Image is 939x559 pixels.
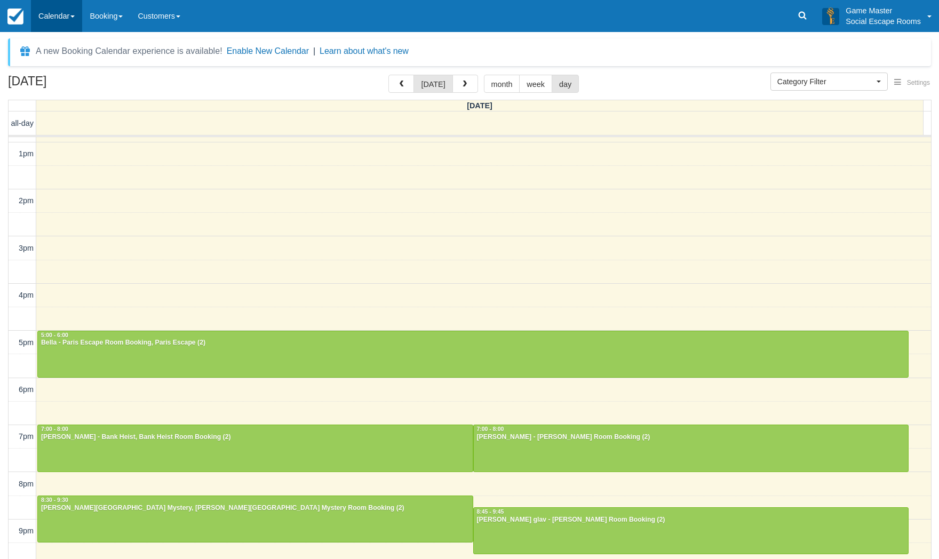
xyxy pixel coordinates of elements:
[467,101,492,110] span: [DATE]
[7,9,23,25] img: checkfront-main-nav-mini-logo.png
[8,75,143,94] h2: [DATE]
[41,426,68,432] span: 7:00 - 8:00
[41,433,470,442] div: [PERSON_NAME] - Bank Heist, Bank Heist Room Booking (2)
[11,119,34,127] span: all-day
[227,46,309,57] button: Enable New Calendar
[476,433,906,442] div: [PERSON_NAME] - [PERSON_NAME] Room Booking (2)
[19,291,34,299] span: 4pm
[770,73,888,91] button: Category Filter
[888,75,936,91] button: Settings
[476,516,906,524] div: [PERSON_NAME] glav - [PERSON_NAME] Room Booking (2)
[519,75,552,93] button: week
[846,5,921,16] p: Game Master
[477,426,504,432] span: 7:00 - 8:00
[777,76,874,87] span: Category Filter
[41,497,68,503] span: 8:30 - 9:30
[41,504,470,513] div: [PERSON_NAME][GEOGRAPHIC_DATA] Mystery, [PERSON_NAME][GEOGRAPHIC_DATA] Mystery Room Booking (2)
[41,332,68,338] span: 5:00 - 6:00
[413,75,452,93] button: [DATE]
[41,339,905,347] div: Bella - Paris Escape Room Booking, Paris Escape (2)
[19,196,34,205] span: 2pm
[313,46,315,55] span: |
[19,480,34,488] span: 8pm
[477,509,504,515] span: 8:45 - 9:45
[822,7,839,25] img: A3
[19,432,34,441] span: 7pm
[846,16,921,27] p: Social Escape Rooms
[19,149,34,158] span: 1pm
[19,526,34,535] span: 9pm
[37,331,909,378] a: 5:00 - 6:00Bella - Paris Escape Room Booking, Paris Escape (2)
[552,75,579,93] button: day
[473,507,909,554] a: 8:45 - 9:45[PERSON_NAME] glav - [PERSON_NAME] Room Booking (2)
[37,496,473,542] a: 8:30 - 9:30[PERSON_NAME][GEOGRAPHIC_DATA] Mystery, [PERSON_NAME][GEOGRAPHIC_DATA] Mystery Room Bo...
[484,75,520,93] button: month
[473,425,909,472] a: 7:00 - 8:00[PERSON_NAME] - [PERSON_NAME] Room Booking (2)
[320,46,409,55] a: Learn about what's new
[907,79,930,86] span: Settings
[36,45,222,58] div: A new Booking Calendar experience is available!
[19,244,34,252] span: 3pm
[37,425,473,472] a: 7:00 - 8:00[PERSON_NAME] - Bank Heist, Bank Heist Room Booking (2)
[19,385,34,394] span: 6pm
[19,338,34,347] span: 5pm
